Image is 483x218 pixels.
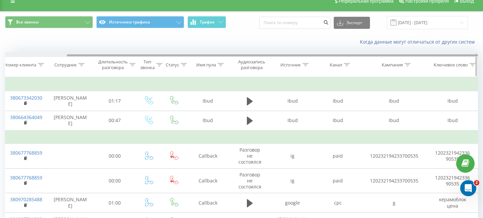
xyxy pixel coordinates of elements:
[361,111,428,130] td: Ibud
[98,59,128,70] div: Длительность разговора
[94,168,136,193] td: 00:00
[361,168,428,193] td: 120232194233700535
[186,91,230,111] td: Ibud
[361,144,428,168] td: 120232194233700535
[428,91,478,111] td: Ibud
[186,144,230,168] td: Callback
[428,193,478,213] td: керамоблок цена
[460,180,476,196] iframe: Intercom live chat
[361,91,428,111] td: Ibud
[47,91,94,111] td: [PERSON_NAME]
[186,193,230,213] td: Callback
[140,59,155,70] div: Тип звонка
[238,147,261,165] span: Разговор не состоялся
[235,59,268,70] div: Аудиозапись разговора
[10,196,42,203] a: 380970285488
[259,17,330,29] input: Поиск по номеру
[382,62,403,68] div: Кампания
[4,62,36,68] div: Номер клиента
[474,180,479,185] span: 2
[10,174,42,181] a: 380677768859
[428,168,478,193] td: 120232194233690535
[94,111,136,130] td: 00:47
[315,193,361,213] td: cpc
[270,193,315,213] td: google
[96,16,184,28] button: Источники трафика
[10,95,42,101] a: 380673342030
[187,16,226,28] button: График
[270,91,315,111] td: Ibud
[10,114,42,120] a: 380664364049
[428,144,478,168] td: 120232194233690535
[196,62,216,68] div: Имя пула
[428,111,478,130] td: Ibud
[47,111,94,130] td: [PERSON_NAME]
[360,39,478,45] a: Когда данные могут отличаться от других систем
[334,17,370,29] button: Экспорт
[361,193,428,213] td: g
[10,150,42,156] a: 380677768859
[16,19,39,25] span: Все звонки
[315,111,361,130] td: Ibud
[280,62,301,68] div: Источник
[5,16,93,28] button: Все звонки
[186,168,230,193] td: Callback
[94,91,136,111] td: 01:17
[94,193,136,213] td: 01:00
[94,144,136,168] td: 00:00
[315,144,361,168] td: paid
[270,144,315,168] td: ig
[238,171,261,190] span: Разговор не состоялся
[315,168,361,193] td: paid
[330,62,342,68] div: Канал
[200,20,215,24] span: График
[270,111,315,130] td: Ibud
[54,62,77,68] div: Сотрудник
[47,193,94,213] td: [PERSON_NAME]
[166,62,179,68] div: Статус
[315,91,361,111] td: Ibud
[186,111,230,130] td: Ibud
[434,62,468,68] div: Ключевое слово
[270,168,315,193] td: ig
